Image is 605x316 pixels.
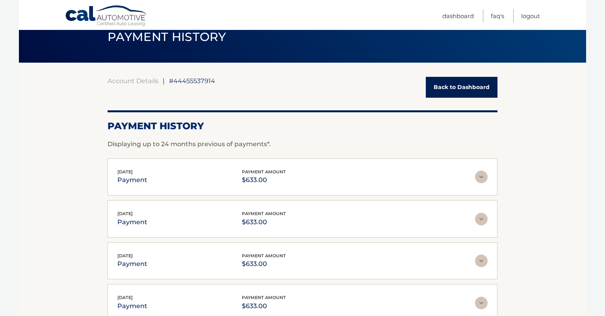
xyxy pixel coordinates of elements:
a: Dashboard [442,9,474,22]
a: FAQ's [491,9,504,22]
span: #44455537914 [169,77,215,85]
img: accordion-rest.svg [475,297,488,309]
img: accordion-rest.svg [475,171,488,183]
p: $633.00 [242,301,286,312]
span: payment amount [242,169,286,175]
p: $633.00 [242,217,286,228]
span: payment amount [242,211,286,216]
p: payment [117,301,147,312]
span: payment amount [242,295,286,300]
span: [DATE] [117,169,133,175]
span: payment amount [242,253,286,258]
p: $633.00 [242,258,286,270]
span: PAYMENT HISTORY [108,30,226,44]
a: Cal Automotive [65,5,148,28]
span: [DATE] [117,253,133,258]
a: Back to Dashboard [426,77,497,98]
p: Displaying up to 24 months previous of payments*. [108,139,497,149]
img: accordion-rest.svg [475,213,488,225]
h2: Payment History [108,120,497,132]
span: [DATE] [117,211,133,216]
p: $633.00 [242,175,286,186]
p: payment [117,175,147,186]
a: Logout [521,9,540,22]
img: accordion-rest.svg [475,255,488,267]
p: payment [117,258,147,270]
span: [DATE] [117,295,133,300]
a: Account Details [108,77,158,85]
span: | [163,77,165,85]
p: payment [117,217,147,228]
